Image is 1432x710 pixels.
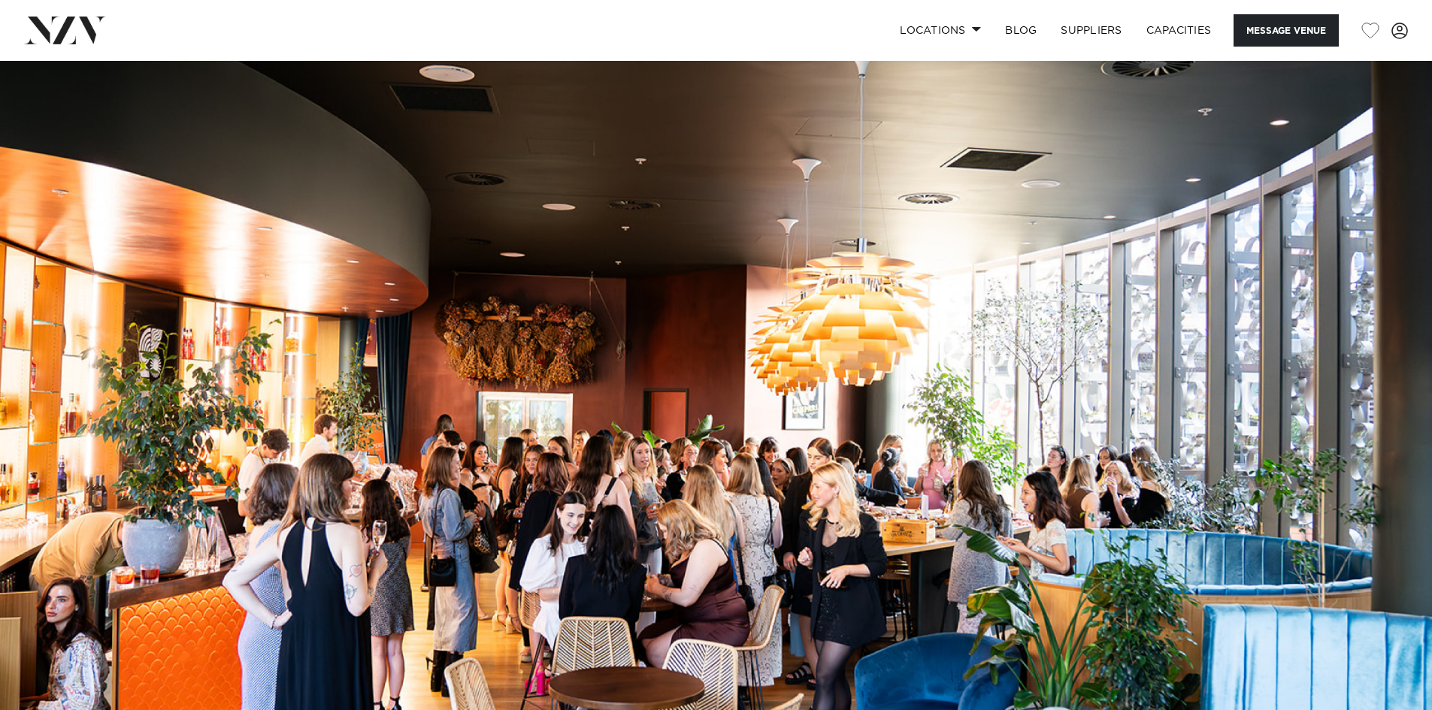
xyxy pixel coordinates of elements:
[1134,14,1224,47] a: Capacities
[888,14,993,47] a: Locations
[993,14,1049,47] a: BLOG
[1049,14,1134,47] a: SUPPLIERS
[24,17,106,44] img: nzv-logo.png
[1234,14,1339,47] button: Message Venue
